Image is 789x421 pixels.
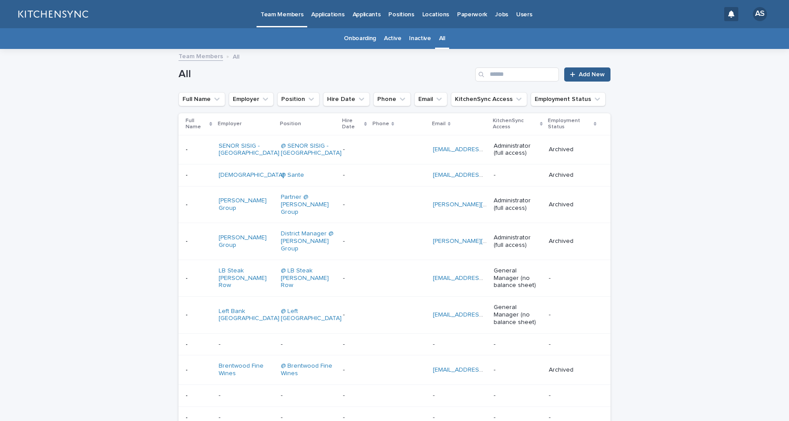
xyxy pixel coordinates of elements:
[579,71,605,78] span: Add New
[323,92,370,106] button: Hire Date
[343,341,366,348] p: -
[179,355,610,385] tr: -- Brentwood Fine Wines @ Brentwood Fine Wines - [EMAIL_ADDRESS][DOMAIN_NAME] -Archived
[564,67,610,82] a: Add New
[531,92,606,106] button: Employment Status
[343,171,366,179] p: -
[548,116,591,132] p: Employment Status
[549,392,596,399] p: -
[186,236,190,245] p: -
[179,384,610,406] tr: -- --- -- --
[281,341,336,348] p: -
[433,390,436,399] p: -
[343,311,366,319] p: -
[433,275,532,281] a: [EMAIL_ADDRESS][DOMAIN_NAME]
[433,312,532,318] a: [EMAIL_ADDRESS][DOMAIN_NAME]
[281,392,336,399] p: -
[186,390,190,399] p: -
[186,365,190,374] p: -
[229,92,274,106] button: Employer
[281,267,336,289] a: @ LB Steak [PERSON_NAME] Row
[433,339,436,348] p: -
[451,92,527,106] button: KitchenSync Access
[343,201,366,209] p: -
[433,146,532,153] a: [EMAIL_ADDRESS][DOMAIN_NAME]
[549,201,596,209] p: Archived
[494,142,542,157] p: Administrator (full access)
[179,186,610,223] tr: -- [PERSON_NAME] Group Partner @ [PERSON_NAME] Group - [PERSON_NAME][EMAIL_ADDRESS][DOMAIN_NAME] ...
[219,267,274,289] a: LB Steak [PERSON_NAME] Row
[281,142,342,157] a: @ SENOR SISIG - [GEOGRAPHIC_DATA]
[753,7,767,21] div: AS
[179,51,223,61] a: Team Members
[433,367,532,373] a: [EMAIL_ADDRESS][DOMAIN_NAME]
[432,119,446,129] p: Email
[281,230,336,252] a: District Manager @ [PERSON_NAME] Group
[219,308,279,323] a: Left Bank [GEOGRAPHIC_DATA]
[179,135,610,164] tr: -- SENOR SISIG - [GEOGRAPHIC_DATA] @ SENOR SISIG - [GEOGRAPHIC_DATA] - [EMAIL_ADDRESS][DOMAIN_NAM...
[343,366,366,374] p: -
[373,92,411,106] button: Phone
[219,142,279,157] a: SENOR SISIG - [GEOGRAPHIC_DATA]
[186,339,190,348] p: -
[342,116,362,132] p: Hire Date
[219,341,274,348] p: -
[549,146,596,153] p: Archived
[475,67,559,82] input: Search
[281,194,336,216] a: Partner @ [PERSON_NAME] Group
[186,116,207,132] p: Full Name
[494,197,542,212] p: Administrator (full access)
[219,392,274,399] p: -
[549,341,596,348] p: -
[186,170,190,179] p: -
[493,116,538,132] p: KitchenSync Access
[494,171,542,179] p: -
[494,267,542,289] p: General Manager (no balance sheet)
[281,308,342,323] a: @ Left [GEOGRAPHIC_DATA]
[494,341,542,348] p: -
[344,28,376,49] a: Onboarding
[494,392,542,399] p: -
[549,275,596,282] p: -
[433,238,581,244] a: [PERSON_NAME][EMAIL_ADDRESS][DOMAIN_NAME]
[409,28,431,49] a: Inactive
[549,171,596,179] p: Archived
[219,171,284,179] a: [DEMOGRAPHIC_DATA]
[179,223,610,260] tr: -- [PERSON_NAME] Group District Manager @ [PERSON_NAME] Group - [PERSON_NAME][EMAIL_ADDRESS][DOMA...
[433,172,532,178] a: [EMAIL_ADDRESS][DOMAIN_NAME]
[186,199,190,209] p: -
[433,201,581,208] a: [PERSON_NAME][EMAIL_ADDRESS][DOMAIN_NAME]
[281,171,304,179] a: @ Sante
[233,51,239,61] p: All
[219,197,274,212] a: [PERSON_NAME] Group
[343,392,366,399] p: -
[186,309,190,319] p: -
[549,366,596,374] p: Archived
[494,234,542,249] p: Administrator (full access)
[218,119,242,129] p: Employer
[372,119,389,129] p: Phone
[179,260,610,296] tr: -- LB Steak [PERSON_NAME] Row @ LB Steak [PERSON_NAME] Row - [EMAIL_ADDRESS][DOMAIN_NAME] General...
[179,92,225,106] button: Full Name
[186,273,190,282] p: -
[219,234,274,249] a: [PERSON_NAME] Group
[549,238,596,245] p: Archived
[384,28,401,49] a: Active
[281,362,336,377] a: @ Brentwood Fine Wines
[179,164,610,186] tr: -- [DEMOGRAPHIC_DATA] @ Sante - [EMAIL_ADDRESS][DOMAIN_NAME] -Archived
[280,119,301,129] p: Position
[179,68,472,81] h1: All
[186,144,190,153] p: -
[414,92,447,106] button: Email
[343,275,366,282] p: -
[343,238,366,245] p: -
[18,5,88,23] img: lGNCzQTxQVKGkIr0XjOy
[343,146,366,153] p: -
[549,311,596,319] p: -
[219,362,274,377] a: Brentwood Fine Wines
[179,297,610,333] tr: -- Left Bank [GEOGRAPHIC_DATA] @ Left [GEOGRAPHIC_DATA] - [EMAIL_ADDRESS][DOMAIN_NAME] General Ma...
[277,92,320,106] button: Position
[179,333,610,355] tr: -- --- -- --
[494,304,542,326] p: General Manager (no balance sheet)
[494,366,542,374] p: -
